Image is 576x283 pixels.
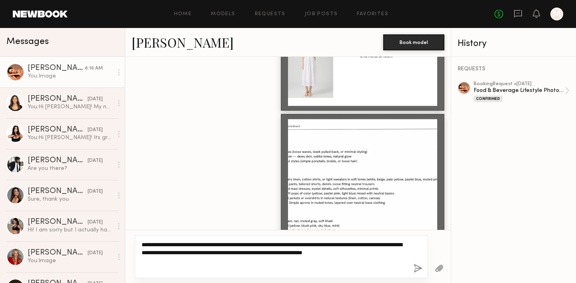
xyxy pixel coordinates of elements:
[28,165,113,172] div: Are you there?
[28,103,113,111] div: You: Hi [PERSON_NAME]! My name is [PERSON_NAME] and I work for a creative agency here in [GEOGRAP...
[88,249,103,257] div: [DATE]
[474,82,565,87] div: booking Request • [DATE]
[383,34,444,50] button: Book model
[305,12,338,17] a: Job Posts
[458,66,570,72] div: REQUESTS
[28,249,88,257] div: [PERSON_NAME]
[88,96,103,103] div: [DATE]
[28,64,85,72] div: [PERSON_NAME]
[474,82,570,102] a: bookingRequest •[DATE]Food & Beverage Lifestyle PhotoshootConfirmed
[255,12,286,17] a: Requests
[88,219,103,226] div: [DATE]
[383,38,444,45] a: Book model
[85,65,103,72] div: 8:16 AM
[28,157,88,165] div: [PERSON_NAME]
[88,126,103,134] div: [DATE]
[28,72,113,80] div: You: Image
[211,12,235,17] a: Models
[28,226,113,234] div: Hi! I am sorry but I actually had a last minute emergency with my daughter and I unfortunately wo...
[28,218,88,226] div: [PERSON_NAME]
[88,188,103,195] div: [DATE]
[6,37,49,46] span: Messages
[88,157,103,165] div: [DATE]
[28,95,88,103] div: [PERSON_NAME]
[132,34,234,51] a: [PERSON_NAME]
[28,257,113,265] div: You: Image
[28,134,113,141] div: You: Hi [PERSON_NAME]! Its great to meet you, thank you for getting back to us so quickly. Unfort...
[174,12,192,17] a: Home
[550,8,563,20] a: M
[28,195,113,203] div: Sure, thank you
[28,187,88,195] div: [PERSON_NAME]
[28,126,88,134] div: [PERSON_NAME]
[458,39,570,48] div: History
[474,96,502,102] div: Confirmed
[474,87,565,94] div: Food & Beverage Lifestyle Photoshoot
[357,12,388,17] a: Favorites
